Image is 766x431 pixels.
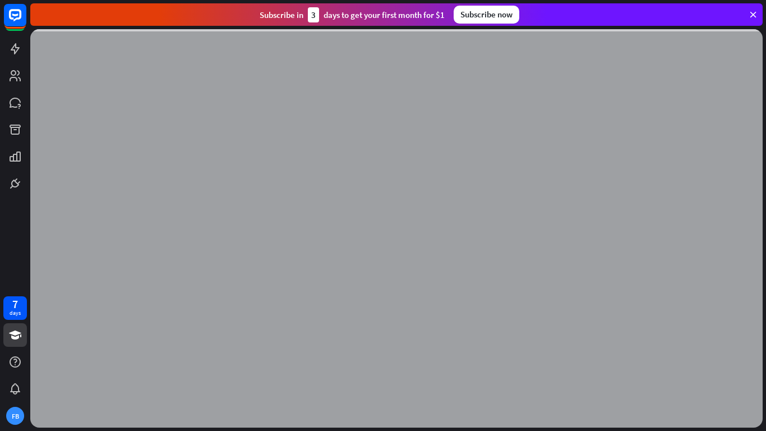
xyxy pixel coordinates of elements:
[10,309,21,317] div: days
[260,7,445,22] div: Subscribe in days to get your first month for $1
[454,6,519,24] div: Subscribe now
[12,299,18,309] div: 7
[308,7,319,22] div: 3
[3,296,27,320] a: 7 days
[6,407,24,425] div: FB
